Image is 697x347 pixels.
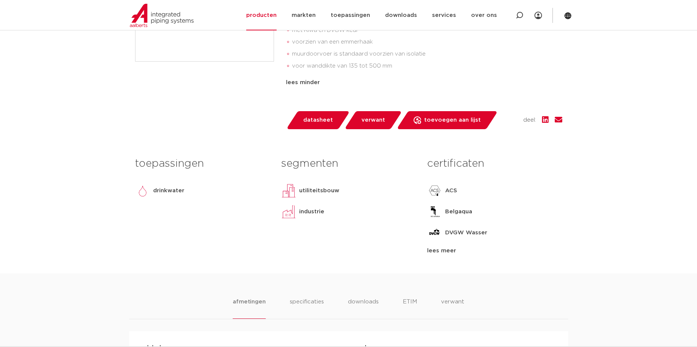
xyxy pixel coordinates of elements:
a: datasheet [286,111,350,129]
img: DVGW Wasser [427,225,442,240]
img: utiliteitsbouw [281,183,296,198]
div: lees minder [286,78,562,87]
p: DVGW Wasser [445,228,487,237]
li: voor wanddikte van 135 tot 500 mm [292,60,562,72]
p: industrie [299,207,324,216]
p: utiliteitsbouw [299,186,339,195]
img: industrie [281,204,296,219]
img: ACS [427,183,442,198]
li: voorzien van een emmerhaak [292,36,562,48]
p: ACS [445,186,457,195]
p: Belgaqua [445,207,472,216]
li: downloads [348,297,379,319]
span: datasheet [303,114,333,126]
a: verwant [344,111,402,129]
li: specificaties [290,297,324,319]
span: deel: [523,116,536,125]
li: muurdoorvoer is standaard voorzien van isolatie [292,48,562,60]
h3: certificaten [427,156,562,171]
div: lees meer [427,246,562,255]
h3: toepassingen [135,156,270,171]
img: Belgaqua [427,204,442,219]
li: verwant [441,297,464,319]
span: verwant [361,114,385,126]
img: drinkwater [135,183,150,198]
h3: segmenten [281,156,416,171]
p: drinkwater [153,186,184,195]
li: ETIM [403,297,417,319]
span: toevoegen aan lijst [424,114,481,126]
li: afmetingen [233,297,265,319]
